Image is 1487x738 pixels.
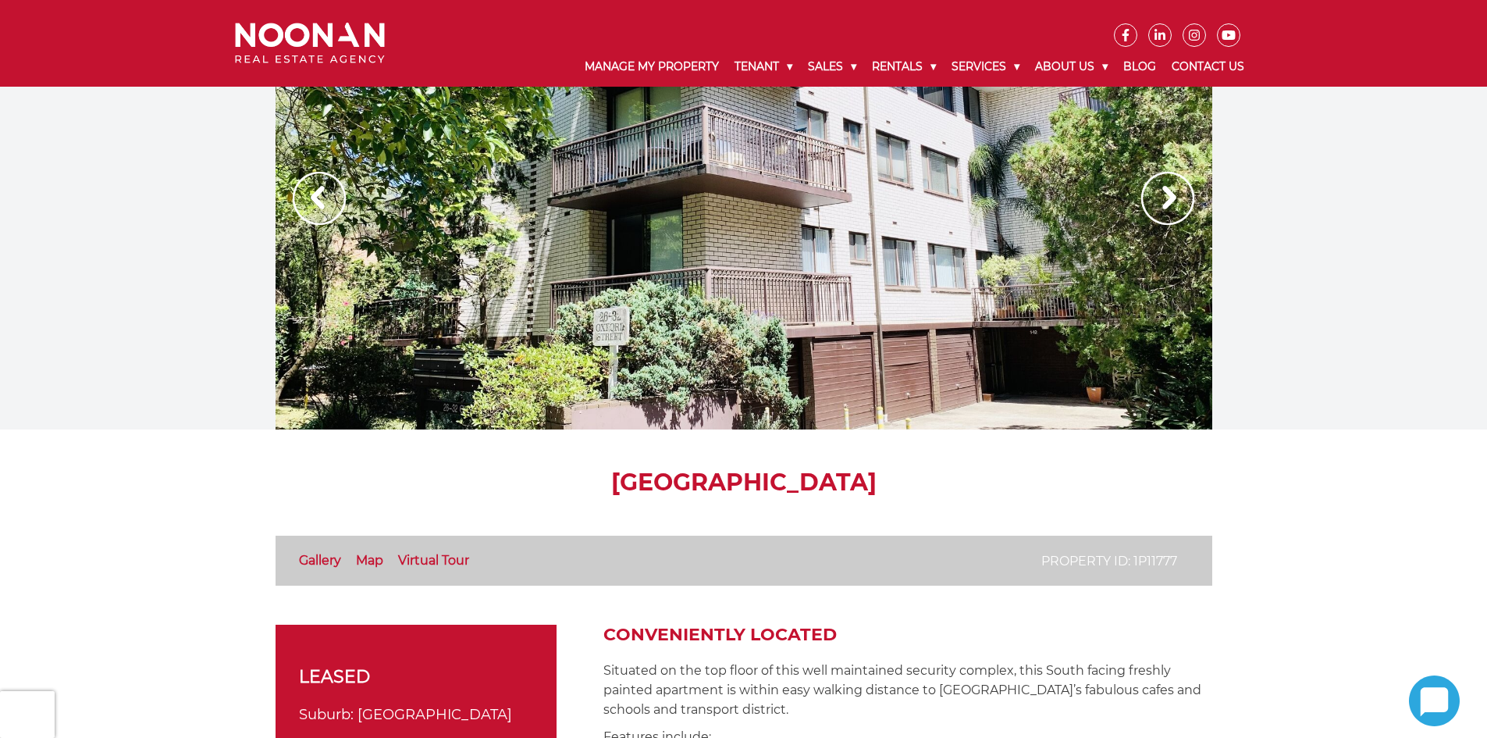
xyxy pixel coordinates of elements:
a: About Us [1027,47,1115,87]
a: Blog [1115,47,1164,87]
a: Map [356,553,383,568]
span: leased [299,664,370,690]
a: Virtual Tour [398,553,469,568]
img: Arrow slider [293,172,346,225]
a: Tenant [727,47,800,87]
span: [GEOGRAPHIC_DATA] [358,706,512,723]
p: Property ID: 1P11777 [1041,551,1177,571]
a: Sales [800,47,864,87]
h2: Conveniently Located [603,625,1212,645]
a: Gallery [299,553,341,568]
a: Contact Us [1164,47,1252,87]
img: Arrow slider [1141,172,1194,225]
img: Noonan Real Estate Agency [235,23,385,64]
a: Manage My Property [577,47,727,87]
span: Suburb: [299,706,354,723]
h1: [GEOGRAPHIC_DATA] [276,469,1212,497]
a: Rentals [864,47,944,87]
p: Situated on the top floor of this well maintained security complex, this South facing freshly pai... [603,661,1212,719]
a: Services [944,47,1027,87]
